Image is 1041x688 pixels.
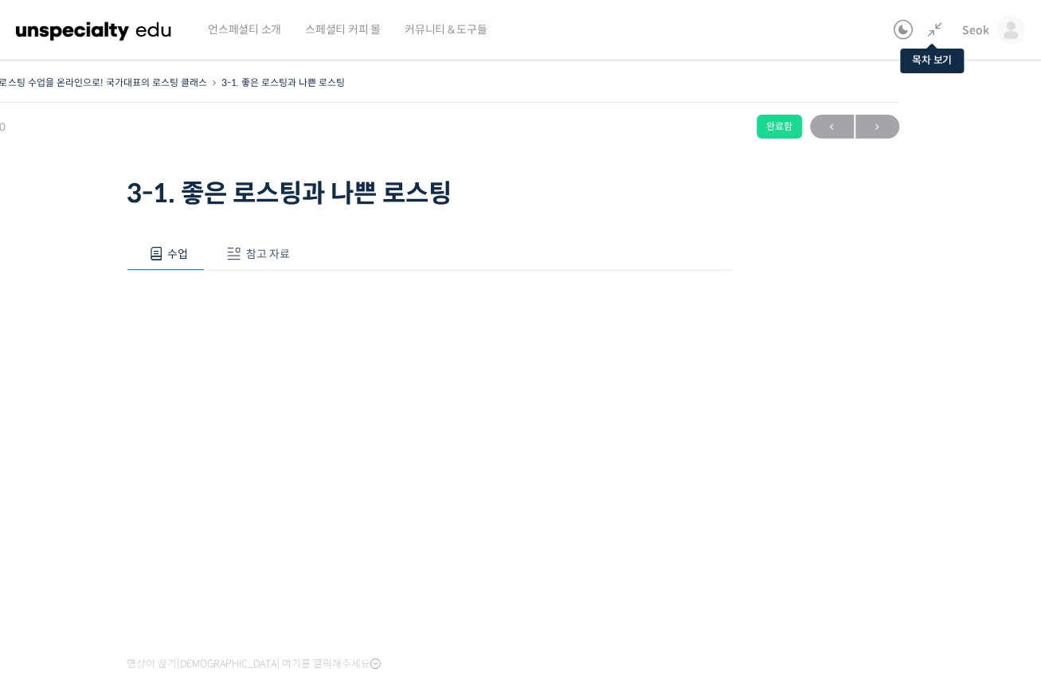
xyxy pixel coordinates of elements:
[962,23,988,37] span: Seok
[167,247,188,261] span: 수업
[127,178,732,209] h1: 3-1. 좋은 로스팅과 나쁜 로스팅
[50,529,60,541] span: 홈
[757,115,802,139] div: 완료함
[5,505,105,545] a: 홈
[246,247,290,261] span: 참고 자료
[146,530,165,542] span: 대화
[810,116,854,138] span: ←
[855,115,899,139] a: 다음→
[246,529,265,541] span: 설정
[105,505,205,545] a: 대화
[205,505,306,545] a: 설정
[127,658,381,670] span: 영상이 끊기[DEMOGRAPHIC_DATA] 여기를 클릭해주세요
[221,76,345,88] a: 3-1. 좋은 로스팅과 나쁜 로스팅
[810,115,854,139] a: ←이전
[855,116,899,138] span: →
